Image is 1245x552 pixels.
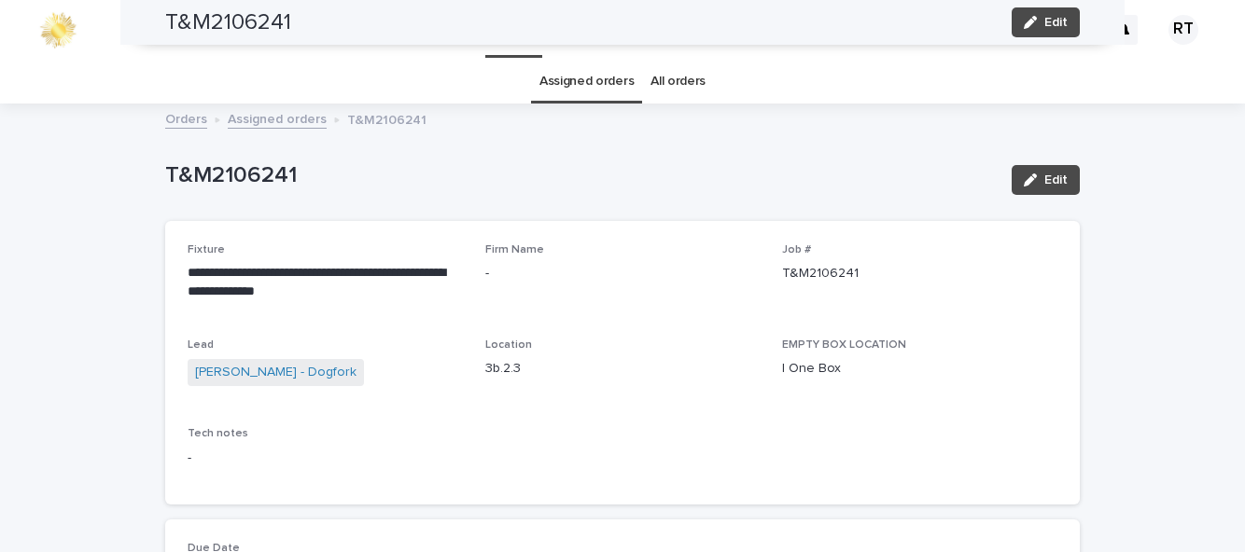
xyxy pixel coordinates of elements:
[188,244,225,255] span: Fixture
[1044,173,1068,186] span: Edit
[539,60,634,103] a: Assigned orders
[1012,165,1080,195] button: Edit
[188,448,1057,468] p: -
[1168,15,1198,45] div: RT
[782,244,811,255] span: Job #
[188,428,248,439] span: Tech notes
[485,264,761,283] p: -
[165,107,207,129] a: Orders
[37,11,78,48] img: 0ffKfDbyRa2Iv8hnaAqg
[485,244,544,255] span: Firm Name
[782,339,906,351] span: EMPTY BOX LOCATION
[650,60,706,103] a: All orders
[165,162,997,189] p: T&M2106241
[228,107,327,129] a: Assigned orders
[485,339,532,351] span: Location
[195,363,357,382] a: [PERSON_NAME] - Dogfork
[188,339,214,351] span: Lead
[485,359,761,379] p: 3b.2.3
[782,359,1057,379] p: I One Box
[347,108,427,129] p: T&M2106241
[782,264,1057,283] p: T&M2106241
